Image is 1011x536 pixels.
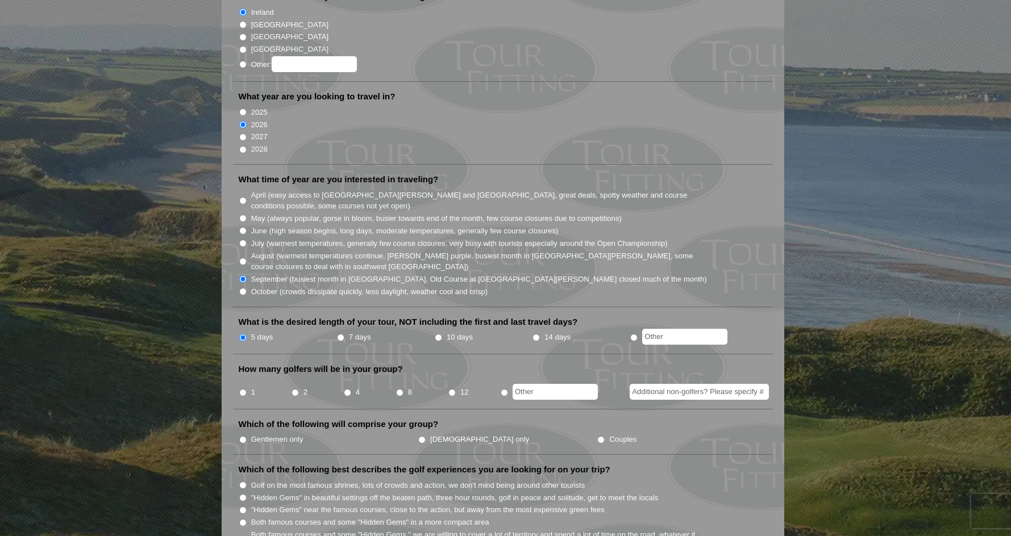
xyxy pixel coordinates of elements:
label: Golf on the most famous shrines, lots of crowds and action, we don't mind being around other tour... [251,480,585,491]
label: [DEMOGRAPHIC_DATA] only [430,434,529,445]
label: 12 [460,387,469,398]
label: Couples [609,434,636,445]
label: What time of year are you interested in traveling? [239,174,439,185]
input: Other: [272,56,357,72]
label: [GEOGRAPHIC_DATA] [251,44,328,55]
label: May (always popular, gorse in bloom, busier towards end of the month, few course closures due to ... [251,213,622,224]
label: 2028 [251,144,268,155]
input: Other [642,329,727,345]
label: September (busiest month in [GEOGRAPHIC_DATA], Old Course at [GEOGRAPHIC_DATA][PERSON_NAME] close... [251,274,707,285]
label: 2025 [251,107,268,118]
label: July (warmest temperatures, generally few course closures, very busy with tourists especially aro... [251,238,668,249]
label: 8 [408,387,412,398]
label: Other: [251,56,357,72]
input: Other [513,384,598,400]
label: 1 [251,387,255,398]
label: Gentlemen only [251,434,303,445]
label: August (warmest temperatures continue, [PERSON_NAME] purple, busiest month in [GEOGRAPHIC_DATA][P... [251,250,708,273]
label: 7 days [349,332,371,343]
label: 4 [356,387,360,398]
label: Ireland [251,7,274,18]
label: Which of the following best describes the golf experiences you are looking for on your trip? [239,464,610,475]
label: April (easy access to [GEOGRAPHIC_DATA][PERSON_NAME] and [GEOGRAPHIC_DATA], great deals, spotty w... [251,190,708,212]
label: Both famous courses and some "Hidden Gems" in a more compact area [251,517,489,528]
label: [GEOGRAPHIC_DATA] [251,19,328,31]
label: How many golfers will be in your group? [239,363,403,375]
label: "Hidden Gems" in beautiful settings off the beaten path, three hour rounds, golf in peace and sol... [251,492,659,504]
label: What year are you looking to travel in? [239,91,396,102]
label: [GEOGRAPHIC_DATA] [251,31,328,43]
label: 5 days [251,332,273,343]
label: 2 [303,387,307,398]
label: What is the desired length of your tour, NOT including the first and last travel days? [239,316,578,328]
label: Which of the following will comprise your group? [239,418,439,430]
label: 2027 [251,131,268,143]
label: 2026 [251,119,268,131]
label: October (crowds dissipate quickly, less daylight, weather cool and crisp) [251,286,488,298]
label: June (high season begins, long days, moderate temperatures, generally few course closures) [251,225,559,237]
input: Additional non-golfers? Please specify # [630,384,769,400]
label: 14 days [544,332,571,343]
label: "Hidden Gems" near the famous courses, close to the action, but away from the most expensive gree... [251,504,605,516]
label: 10 days [447,332,473,343]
